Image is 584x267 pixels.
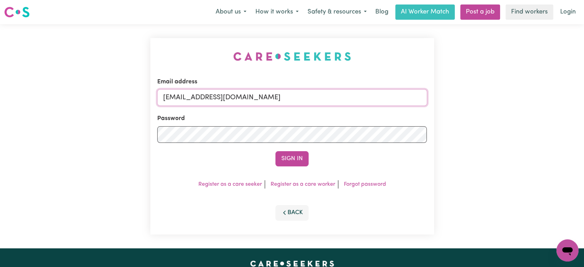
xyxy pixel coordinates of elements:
[250,261,334,266] a: Careseekers home page
[4,4,30,20] a: Careseekers logo
[198,182,262,187] a: Register as a care seeker
[275,151,309,166] button: Sign In
[303,5,371,19] button: Safety & resources
[556,4,580,20] a: Login
[4,6,30,18] img: Careseekers logo
[371,4,393,20] a: Blog
[157,89,427,106] input: Email address
[211,5,251,19] button: About us
[556,239,578,261] iframe: Button to launch messaging window
[275,205,309,220] button: Back
[344,182,386,187] a: Forgot password
[271,182,335,187] a: Register as a care worker
[157,77,197,86] label: Email address
[251,5,303,19] button: How it works
[395,4,455,20] a: AI Worker Match
[506,4,553,20] a: Find workers
[157,114,185,123] label: Password
[460,4,500,20] a: Post a job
